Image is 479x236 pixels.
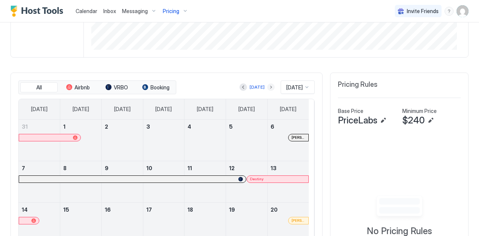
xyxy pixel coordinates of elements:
[379,116,388,125] button: Edit
[101,120,143,161] td: September 2, 2025
[31,106,48,113] span: [DATE]
[272,99,304,119] a: Saturday
[60,161,102,202] td: September 8, 2025
[146,165,152,171] span: 10
[60,120,101,134] a: September 1, 2025
[402,115,425,126] span: $240
[445,7,454,16] div: menu
[163,8,179,15] span: Pricing
[10,6,67,17] a: Host Tools Logo
[226,120,268,161] td: September 5, 2025
[248,83,266,92] button: [DATE]
[63,165,67,171] span: 8
[103,8,116,14] span: Inbox
[19,203,60,217] a: September 14, 2025
[226,120,267,134] a: September 5, 2025
[102,161,143,175] a: September 9, 2025
[98,82,135,93] button: VRBO
[105,206,111,213] span: 16
[268,120,309,134] a: September 6, 2025
[189,99,221,119] a: Thursday
[197,106,213,113] span: [DATE]
[122,8,148,15] span: Messaging
[60,161,101,175] a: September 8, 2025
[143,161,184,175] a: September 10, 2025
[24,99,55,119] a: Sunday
[338,115,377,126] span: PriceLabs
[101,161,143,202] td: September 9, 2025
[187,206,193,213] span: 18
[231,99,262,119] a: Friday
[267,120,309,161] td: September 6, 2025
[184,161,226,202] td: September 11, 2025
[250,84,265,91] div: [DATE]
[184,161,226,175] a: September 11, 2025
[292,135,305,140] span: [PERSON_NAME]
[250,177,305,181] div: Destiny
[105,123,108,130] span: 2
[239,83,247,91] button: Previous month
[102,203,143,217] a: September 16, 2025
[63,123,65,130] span: 1
[229,165,235,171] span: 12
[280,106,296,113] span: [DATE]
[60,203,101,217] a: September 15, 2025
[367,193,432,223] div: Empty image
[286,84,303,91] span: [DATE]
[187,123,191,130] span: 4
[187,165,192,171] span: 11
[271,206,278,213] span: 20
[143,120,184,161] td: September 3, 2025
[148,99,179,119] a: Wednesday
[103,7,116,15] a: Inbox
[114,84,128,91] span: VRBO
[292,218,305,223] span: [PERSON_NAME]
[18,80,176,95] div: tab-group
[184,120,226,134] a: September 4, 2025
[226,203,267,217] a: September 19, 2025
[268,161,309,175] a: September 13, 2025
[229,123,233,130] span: 5
[271,123,274,130] span: 6
[63,206,69,213] span: 15
[107,99,138,119] a: Tuesday
[19,120,60,134] a: August 31, 2025
[60,120,102,161] td: September 1, 2025
[402,108,437,114] span: Minimum Price
[407,8,439,15] span: Invite Friends
[143,203,184,217] a: September 17, 2025
[137,82,174,93] button: Booking
[338,80,378,89] span: Pricing Rules
[74,84,90,91] span: Airbnb
[271,165,277,171] span: 13
[267,83,275,91] button: Next month
[229,206,235,213] span: 19
[267,161,309,202] td: September 13, 2025
[19,161,60,175] a: September 7, 2025
[338,108,363,114] span: Base Price
[76,7,97,15] a: Calendar
[22,206,28,213] span: 14
[102,120,143,134] a: September 2, 2025
[36,84,42,91] span: All
[426,116,435,125] button: Edit
[143,161,184,202] td: September 10, 2025
[20,82,58,93] button: All
[238,106,255,113] span: [DATE]
[73,106,89,113] span: [DATE]
[146,206,152,213] span: 17
[143,120,184,134] a: September 3, 2025
[184,203,226,217] a: September 18, 2025
[59,82,97,93] button: Airbnb
[19,161,60,202] td: September 7, 2025
[114,106,131,113] span: [DATE]
[19,120,60,161] td: August 31, 2025
[155,106,172,113] span: [DATE]
[226,161,268,202] td: September 12, 2025
[22,123,28,130] span: 31
[22,165,25,171] span: 7
[76,8,97,14] span: Calendar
